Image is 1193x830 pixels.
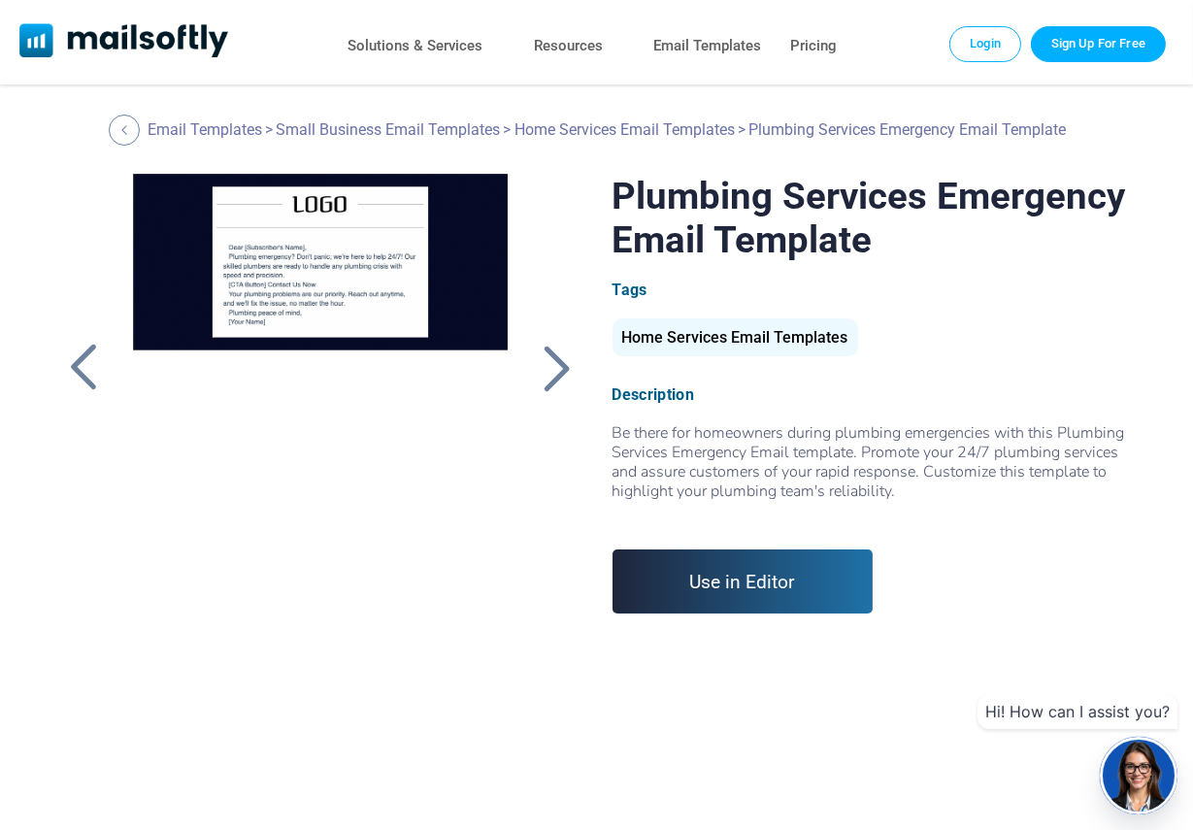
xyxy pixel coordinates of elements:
[59,343,108,393] a: Back
[613,422,1134,520] span: Be there for homeowners during plumbing emergencies with this Plumbing Services Emergency Email t...
[790,32,837,60] a: Pricing
[112,174,529,659] a: Plumbing Services Emergency Email Template
[514,120,735,139] a: Home Services Email Templates
[109,115,145,146] a: Back
[978,694,1177,729] div: Hi! How can I assist you?
[613,318,858,356] div: Home Services Email Templates
[613,281,1134,299] div: Tags
[148,120,262,139] a: Email Templates
[949,26,1021,61] a: Login
[613,385,1134,404] div: Description
[276,120,500,139] a: Small Business Email Templates
[19,23,228,61] a: Mailsoftly
[1031,26,1166,61] a: Trial
[613,549,874,614] a: Use in Editor
[653,32,761,60] a: Email Templates
[532,343,580,393] a: Back
[348,32,482,60] a: Solutions & Services
[534,32,603,60] a: Resources
[613,174,1134,261] h1: Plumbing Services Emergency Email Template
[613,336,858,345] a: Home Services Email Templates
